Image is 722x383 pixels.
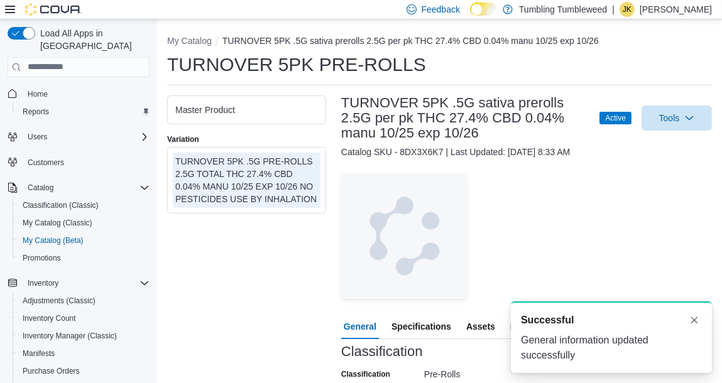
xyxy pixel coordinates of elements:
[28,132,47,142] span: Users
[167,36,212,46] button: My Catalog
[18,293,150,308] span: Adjustments (Classic)
[424,364,593,379] div: Pre-Rolls
[222,36,599,46] button: TURNOVER 5PK .5G sativa prerolls 2.5G per pk THC 27.4% CBD 0.04% manu 10/25 exp 10/26
[640,2,712,17] p: [PERSON_NAME]
[23,155,69,170] a: Customers
[605,112,626,124] span: Active
[23,86,150,102] span: Home
[23,218,92,228] span: My Catalog (Classic)
[18,328,150,343] span: Inventory Manager (Classic)
[18,346,150,361] span: Manifests
[23,235,84,245] span: My Catalog (Beta)
[13,345,155,362] button: Manifests
[18,346,60,361] a: Manifests
[18,364,85,379] a: Purchase Orders
[23,180,58,195] button: Catalog
[18,364,150,379] span: Purchase Orders
[18,233,150,248] span: My Catalog (Beta)
[466,314,495,339] span: Assets
[23,107,49,117] span: Reports
[167,52,426,77] h1: TURNOVER 5PK PRE-ROLLS
[13,310,155,327] button: Inventory Count
[13,362,155,380] button: Purchase Orders
[23,331,117,341] span: Inventory Manager (Classic)
[23,276,150,291] span: Inventory
[167,35,712,50] nav: An example of EuiBreadcrumbs
[521,313,574,328] span: Successful
[620,2,635,17] div: Jessica Knight
[28,183,53,193] span: Catalog
[623,2,632,17] span: JK
[167,134,199,144] label: Variation
[18,104,54,119] a: Reports
[18,215,150,230] span: My Catalog (Classic)
[28,158,64,168] span: Customers
[341,173,467,299] img: Image for Cova Placeholder
[18,293,101,308] a: Adjustments (Classic)
[18,215,97,230] a: My Catalog (Classic)
[687,313,702,328] button: Dismiss toast
[18,233,89,248] a: My Catalog (Beta)
[23,129,52,144] button: Users
[23,87,53,102] a: Home
[23,253,61,263] span: Promotions
[13,232,155,249] button: My Catalog (Beta)
[23,366,80,376] span: Purchase Orders
[18,251,66,266] a: Promotions
[13,214,155,232] button: My Catalog (Classic)
[13,292,155,310] button: Adjustments (Classic)
[175,104,318,116] div: Master Product
[18,311,81,326] a: Inventory Count
[175,155,318,205] div: TURNOVER 5PK .5G PRE-ROLLS 2.5G TOTAL THC 27.4% CBD 0.04% MANU 10/25 EXP 10/26 NO PESTICIDES USE ...
[659,112,680,124] span: Tools
[521,333,702,363] div: General information updated successfully
[25,3,82,16] img: Cova
[341,146,712,158] div: Catalog SKU - 8DX3X6K7 | Last Updated: [DATE] 8:33 AM
[391,314,451,339] span: Specifications
[23,313,76,323] span: Inventory Count
[13,197,155,214] button: Classification (Classic)
[3,153,155,171] button: Customers
[599,112,632,124] span: Active
[13,249,155,267] button: Promotions
[18,251,150,266] span: Promotions
[3,128,155,146] button: Users
[341,95,587,141] h3: TURNOVER 5PK .5G sativa prerolls 2.5G per pk THC 27.4% CBD 0.04% manu 10/25 exp 10/26
[344,314,376,339] span: General
[23,129,150,144] span: Users
[28,278,58,288] span: Inventory
[3,179,155,197] button: Catalog
[23,296,96,306] span: Adjustments (Classic)
[612,2,615,17] p: |
[23,154,150,170] span: Customers
[13,327,155,345] button: Inventory Manager (Classic)
[519,2,607,17] p: Tumbling Tumbleweed
[13,103,155,121] button: Reports
[341,344,423,359] h3: Classification
[521,313,702,328] div: Notification
[23,180,150,195] span: Catalog
[470,3,496,16] input: Dark Mode
[18,198,150,213] span: Classification (Classic)
[642,105,712,131] button: Tools
[23,276,63,291] button: Inventory
[35,27,150,52] span: Load All Apps in [GEOGRAPHIC_DATA]
[18,198,104,213] a: Classification (Classic)
[3,85,155,103] button: Home
[28,89,48,99] span: Home
[18,328,122,343] a: Inventory Manager (Classic)
[23,200,99,210] span: Classification (Classic)
[18,311,150,326] span: Inventory Count
[3,274,155,292] button: Inventory
[18,104,150,119] span: Reports
[341,369,390,379] label: Classification
[23,348,55,359] span: Manifests
[422,3,460,16] span: Feedback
